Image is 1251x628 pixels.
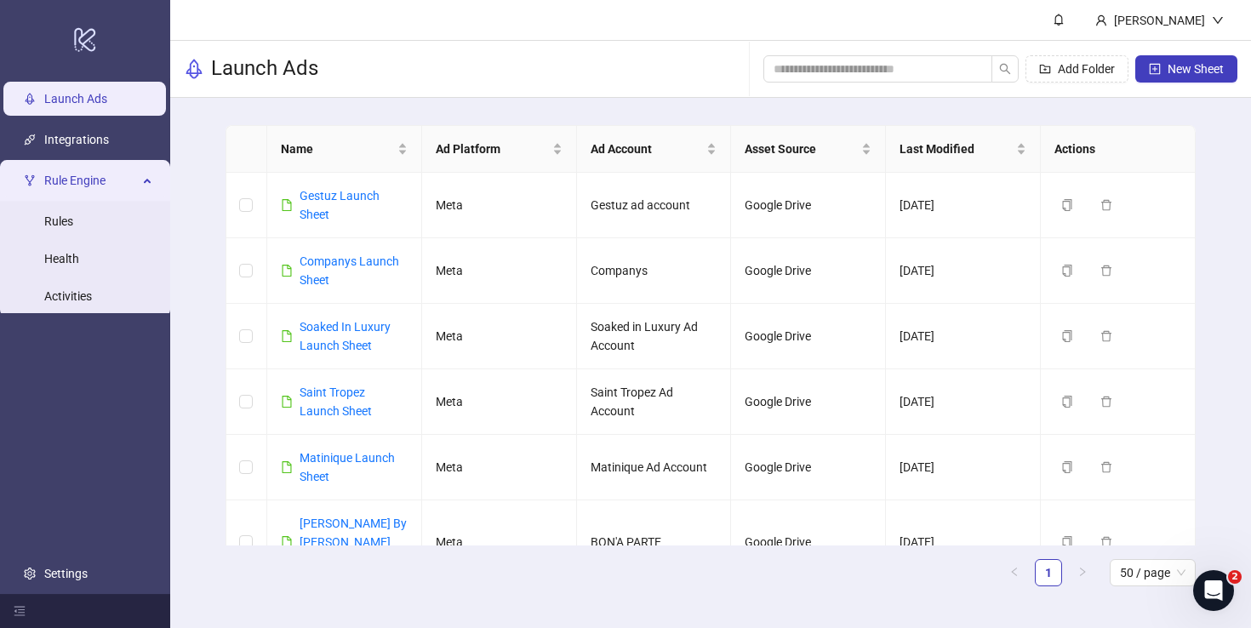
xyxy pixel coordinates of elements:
a: Soaked In Luxury Launch Sheet [300,320,391,352]
a: Matinique Launch Sheet [300,451,395,483]
span: rocket [184,59,204,79]
a: Rules [44,214,73,228]
span: delete [1100,265,1112,277]
span: copy [1061,461,1073,473]
th: Asset Source [731,126,886,173]
span: copy [1061,330,1073,342]
span: delete [1100,199,1112,211]
span: copy [1061,396,1073,408]
span: copy [1061,536,1073,548]
td: Meta [422,435,577,500]
td: Google Drive [731,369,886,435]
span: copy [1061,265,1073,277]
td: [DATE] [886,500,1041,585]
span: folder-add [1039,63,1051,75]
th: Last Modified [886,126,1041,173]
a: Saint Tropez Launch Sheet [300,385,372,418]
span: 2 [1228,570,1242,584]
span: search [999,63,1011,75]
span: copy [1061,199,1073,211]
span: New Sheet [1168,62,1224,76]
button: right [1069,559,1096,586]
span: delete [1100,396,1112,408]
a: [PERSON_NAME] By [PERSON_NAME] Launch Sheet [300,517,407,568]
span: plus-square [1149,63,1161,75]
th: Ad Platform [422,126,577,173]
td: [DATE] [886,435,1041,500]
span: menu-fold [14,605,26,617]
th: Ad Account [577,126,732,173]
td: Meta [422,500,577,585]
a: Gestuz Launch Sheet [300,189,380,221]
a: Settings [44,567,88,580]
td: [DATE] [886,369,1041,435]
span: down [1212,14,1224,26]
span: file [281,536,293,548]
iframe: Intercom live chat [1193,570,1234,611]
td: Google Drive [731,238,886,304]
span: Asset Source [745,140,858,158]
th: Actions [1041,126,1196,173]
button: left [1001,559,1028,586]
td: Matinique Ad Account [577,435,732,500]
td: Google Drive [731,173,886,238]
button: New Sheet [1135,55,1237,83]
li: 1 [1035,559,1062,586]
span: delete [1100,330,1112,342]
span: Ad Account [591,140,704,158]
td: Meta [422,173,577,238]
td: Soaked in Luxury Ad Account [577,304,732,369]
span: Rule Engine [44,163,138,197]
span: 50 / page [1120,560,1185,585]
span: right [1077,567,1088,577]
td: [DATE] [886,238,1041,304]
td: Google Drive [731,500,886,585]
span: Add Folder [1058,62,1115,76]
span: left [1009,567,1020,577]
a: Activities [44,289,92,303]
span: Name [281,140,394,158]
a: Companys Launch Sheet [300,254,399,287]
span: delete [1100,536,1112,548]
span: file [281,396,293,408]
span: bell [1053,14,1065,26]
td: [DATE] [886,304,1041,369]
a: Launch Ads [44,92,107,106]
span: fork [24,174,36,186]
span: delete [1100,461,1112,473]
h3: Launch Ads [211,55,318,83]
td: Google Drive [731,304,886,369]
td: Gestuz ad account [577,173,732,238]
td: Meta [422,238,577,304]
a: Health [44,252,79,265]
span: user [1095,14,1107,26]
div: Page Size [1110,559,1196,586]
td: Saint Tropez Ad Account [577,369,732,435]
td: [DATE] [886,173,1041,238]
a: Integrations [44,133,109,146]
td: Meta [422,369,577,435]
div: [PERSON_NAME] [1107,11,1212,30]
span: Ad Platform [436,140,549,158]
span: file [281,330,293,342]
td: Meta [422,304,577,369]
span: file [281,199,293,211]
td: Google Drive [731,435,886,500]
span: file [281,265,293,277]
td: Companys [577,238,732,304]
button: Add Folder [1025,55,1128,83]
li: Previous Page [1001,559,1028,586]
td: BON'A PARTE [577,500,732,585]
th: Name [267,126,422,173]
li: Next Page [1069,559,1096,586]
span: file [281,461,293,473]
span: Last Modified [900,140,1013,158]
a: 1 [1036,560,1061,585]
